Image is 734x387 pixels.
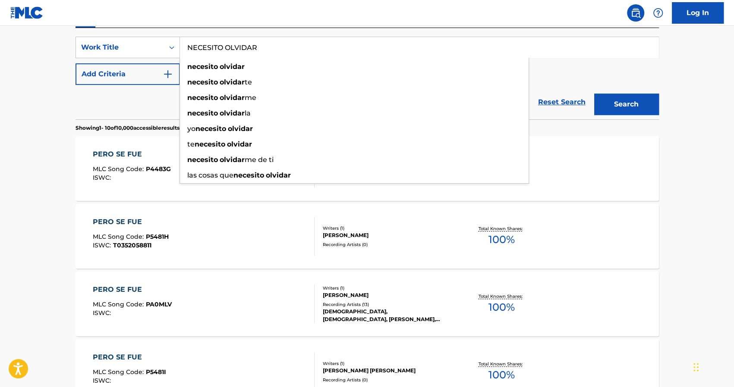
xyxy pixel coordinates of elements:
img: help [653,8,663,18]
p: Total Known Shares: [479,225,525,232]
span: 100 % [488,300,515,315]
span: MLC Song Code : [93,165,146,173]
span: T0352058811 [113,241,151,249]
span: yo [187,125,195,133]
span: me de ti [245,156,274,164]
div: Writers ( 1 ) [323,225,453,231]
div: Recording Artists ( 0 ) [323,377,453,383]
img: search [630,8,641,18]
div: Recording Artists ( 0 ) [323,241,453,248]
div: PERO SE FUE [93,352,166,362]
a: PERO SE FUEMLC Song Code:PA0MLVISWC:Writers (1)[PERSON_NAME]Recording Artists (13)[DEMOGRAPHIC_DA... [76,272,659,336]
strong: olvidar [220,94,245,102]
strong: olvidar [220,62,245,71]
p: Showing 1 - 10 of 10,000 accessible results (Total 186,715 ) [76,124,216,132]
span: las cosas que [187,171,233,179]
p: Total Known Shares: [479,293,525,300]
div: [PERSON_NAME] [PERSON_NAME] [323,367,453,375]
form: Search Form [76,37,659,119]
span: 100 % [488,232,515,247]
span: MLC Song Code : [93,368,146,376]
span: la [245,109,251,117]
span: PA0MLV [146,300,172,308]
button: Add Criteria [76,63,180,85]
span: ISWC : [93,241,113,249]
strong: necesito [187,78,218,86]
a: Public Search [627,4,644,22]
span: ISWC : [93,377,113,384]
div: Writers ( 1 ) [323,285,453,291]
strong: olvidar [266,171,291,179]
strong: necesito [187,109,218,117]
strong: olvidar [227,140,252,148]
div: PERO SE FUE [93,284,172,295]
img: MLC Logo [10,6,44,19]
strong: necesito [187,94,218,102]
a: PERO SE FUEMLC Song Code:P4483GISWC:Writers (1)[PERSON_NAME] [PERSON_NAME]Recording Artists (30)P... [76,136,659,201]
span: te [245,78,252,86]
a: Log In [672,2,724,24]
div: PERO SE FUE [93,217,169,227]
span: P5481H [146,233,169,240]
span: ISWC : [93,174,113,181]
iframe: Chat Widget [691,346,734,387]
span: MLC Song Code : [93,233,146,240]
strong: necesito [187,62,218,71]
strong: necesito [195,140,225,148]
strong: necesito [187,156,218,164]
strong: necesito [233,171,264,179]
span: P5481I [146,368,166,376]
span: ISWC : [93,309,113,317]
strong: olvidar [220,109,245,117]
strong: olvidar [220,78,245,86]
span: MLC Song Code : [93,300,146,308]
span: me [245,94,256,102]
img: 9d2ae6d4665cec9f34b9.svg [163,69,173,79]
strong: olvidar [228,125,253,133]
strong: necesito [195,125,226,133]
div: Drag [693,354,699,380]
a: PERO SE FUEMLC Song Code:P5481HISWC:T0352058811Writers (1)[PERSON_NAME]Recording Artists (0)Total... [76,204,659,268]
div: [PERSON_NAME] [323,291,453,299]
span: P4483G [146,165,171,173]
a: Reset Search [534,93,590,112]
div: [DEMOGRAPHIC_DATA], [DEMOGRAPHIC_DATA], [PERSON_NAME], [PERSON_NAME], [PERSON_NAME] [323,308,453,323]
div: [PERSON_NAME] [323,231,453,239]
div: Writers ( 1 ) [323,360,453,367]
div: PERO SE FUE [93,149,171,159]
p: Total Known Shares: [479,361,525,367]
span: 100 % [488,367,515,383]
div: Help [649,4,667,22]
div: Recording Artists ( 13 ) [323,301,453,308]
span: te [187,140,195,148]
button: Search [594,94,659,115]
strong: olvidar [220,156,245,164]
div: Work Title [81,42,159,53]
